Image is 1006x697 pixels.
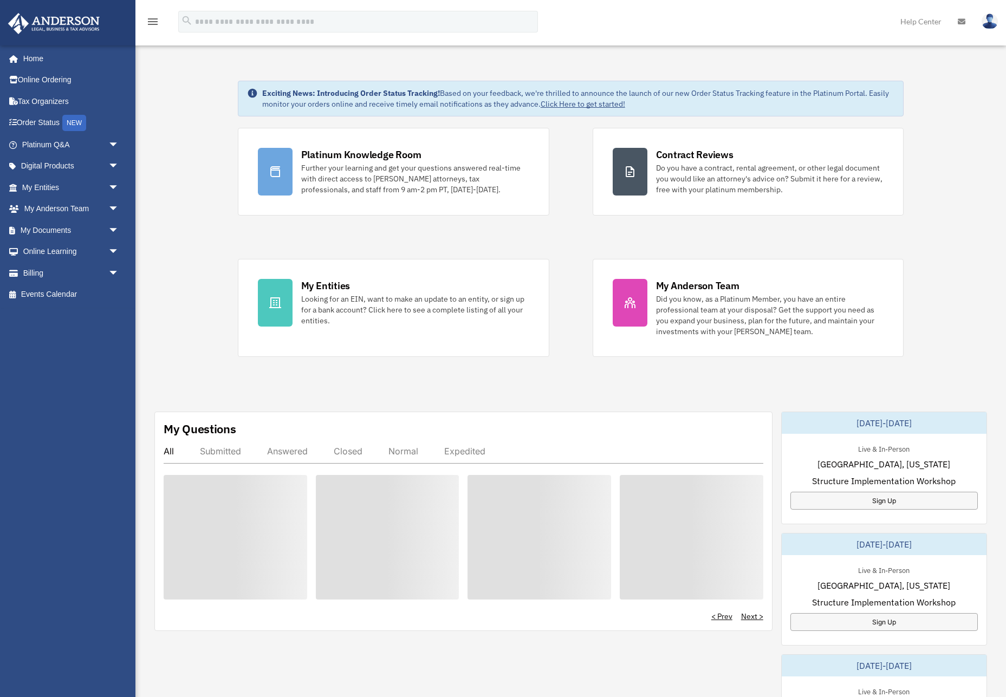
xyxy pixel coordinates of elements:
a: Contract Reviews Do you have a contract, rental agreement, or other legal document you would like... [593,128,904,216]
i: menu [146,15,159,28]
a: My Anderson Team Did you know, as a Platinum Member, you have an entire professional team at your... [593,259,904,357]
div: Live & In-Person [849,685,918,696]
div: Normal [388,446,418,457]
a: Sign Up [790,492,978,510]
a: My Documentsarrow_drop_down [8,219,135,241]
a: < Prev [711,611,732,622]
img: Anderson Advisors Platinum Portal [5,13,103,34]
a: My Anderson Teamarrow_drop_down [8,198,135,220]
a: Online Learningarrow_drop_down [8,241,135,263]
div: All [164,446,174,457]
a: Next > [741,611,763,622]
div: Live & In-Person [849,564,918,575]
div: Further your learning and get your questions answered real-time with direct access to [PERSON_NAM... [301,162,529,195]
img: User Pic [982,14,998,29]
div: My Questions [164,421,236,437]
a: Online Ordering [8,69,135,91]
a: Tax Organizers [8,90,135,112]
div: NEW [62,115,86,131]
i: search [181,15,193,27]
div: [DATE]-[DATE] [782,655,986,676]
span: arrow_drop_down [108,198,130,220]
div: Answered [267,446,308,457]
span: Structure Implementation Workshop [812,596,956,609]
div: Platinum Knowledge Room [301,148,421,161]
a: Sign Up [790,613,978,631]
a: Events Calendar [8,284,135,305]
div: Do you have a contract, rental agreement, or other legal document you would like an attorney's ad... [656,162,884,195]
div: Looking for an EIN, want to make an update to an entity, or sign up for a bank account? Click her... [301,294,529,326]
a: Platinum Knowledge Room Further your learning and get your questions answered real-time with dire... [238,128,549,216]
span: arrow_drop_down [108,219,130,242]
div: Expedited [444,446,485,457]
div: [DATE]-[DATE] [782,533,986,555]
span: arrow_drop_down [108,155,130,178]
div: [DATE]-[DATE] [782,412,986,434]
strong: Exciting News: Introducing Order Status Tracking! [262,88,440,98]
span: arrow_drop_down [108,241,130,263]
a: menu [146,19,159,28]
a: My Entities Looking for an EIN, want to make an update to an entity, or sign up for a bank accoun... [238,259,549,357]
a: Digital Productsarrow_drop_down [8,155,135,177]
a: Billingarrow_drop_down [8,262,135,284]
a: Platinum Q&Aarrow_drop_down [8,134,135,155]
div: My Anderson Team [656,279,739,292]
span: arrow_drop_down [108,262,130,284]
div: Closed [334,446,362,457]
span: [GEOGRAPHIC_DATA], [US_STATE] [817,579,950,592]
div: Live & In-Person [849,442,918,454]
span: Structure Implementation Workshop [812,474,956,487]
a: My Entitiesarrow_drop_down [8,177,135,198]
div: Did you know, as a Platinum Member, you have an entire professional team at your disposal? Get th... [656,294,884,337]
div: My Entities [301,279,350,292]
span: [GEOGRAPHIC_DATA], [US_STATE] [817,458,950,471]
span: arrow_drop_down [108,177,130,199]
div: Submitted [200,446,241,457]
span: arrow_drop_down [108,134,130,156]
div: Contract Reviews [656,148,734,161]
a: Click Here to get started! [541,99,625,109]
a: Order StatusNEW [8,112,135,134]
div: Based on your feedback, we're thrilled to announce the launch of our new Order Status Tracking fe... [262,88,895,109]
a: Home [8,48,130,69]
